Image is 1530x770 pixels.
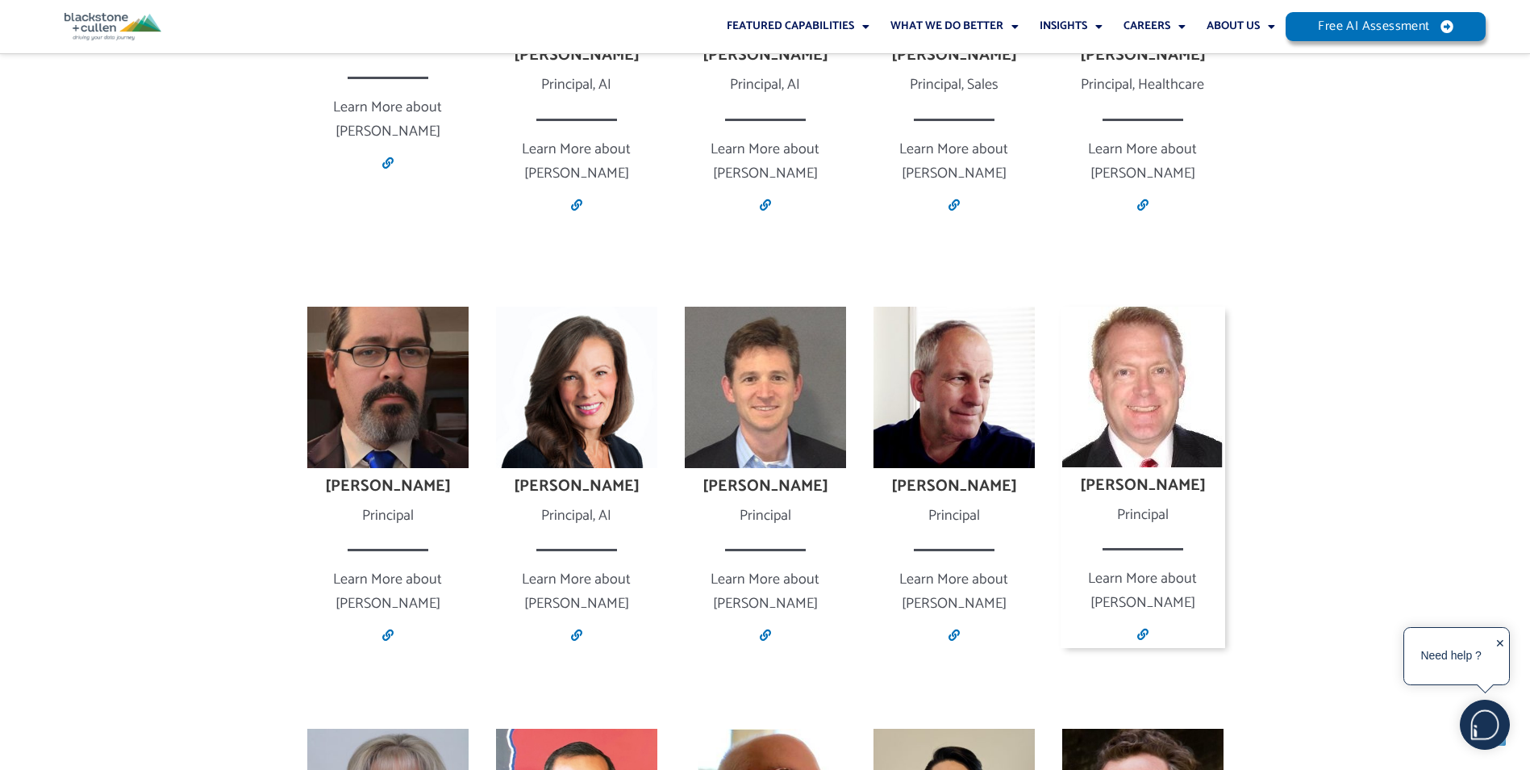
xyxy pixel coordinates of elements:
[1495,632,1505,682] div: ✕
[683,138,848,186] p: Learn More about [PERSON_NAME]
[496,307,657,468] img: Sherry Askin
[1286,12,1486,41] a: Free AI Assessment
[872,73,1036,98] div: Principal, Sales
[1062,307,1223,467] img: Chuck Huels
[494,568,659,616] p: Learn More about [PERSON_NAME]
[1407,630,1495,682] div: Need help ?
[494,46,659,65] h4: [PERSON_NAME]
[1318,20,1429,33] span: Free AI Assessment
[307,307,469,468] img: Michael Shost
[872,46,1036,65] h4: [PERSON_NAME]
[872,568,1036,616] p: Learn More about [PERSON_NAME]
[306,96,470,144] p: Learn More about [PERSON_NAME]
[1061,567,1225,615] p: Learn More about [PERSON_NAME]
[685,307,846,468] img: Robert Amos
[1061,138,1225,186] p: Learn More about [PERSON_NAME]
[683,568,848,616] p: Learn More about [PERSON_NAME]
[1461,701,1509,749] img: users%2F5SSOSaKfQqXq3cFEnIZRYMEs4ra2%2Fmedia%2Fimages%2F-Bulle%20blanche%20sans%20fond%20%2B%20ma...
[306,477,470,496] h4: [PERSON_NAME]
[872,138,1036,186] p: Learn More about [PERSON_NAME]
[494,504,659,529] div: Principal, AI
[683,46,848,65] h4: [PERSON_NAME]
[1061,504,1225,528] div: Principal
[1061,476,1225,496] h4: [PERSON_NAME]
[683,504,848,529] div: Principal
[306,568,470,616] p: Learn More about [PERSON_NAME]
[872,477,1036,496] h4: [PERSON_NAME]
[872,504,1036,529] div: Principal
[683,477,848,496] h4: [PERSON_NAME]
[1061,46,1225,65] h4: [PERSON_NAME]
[873,307,1035,468] img: Bruce Brownlee
[494,73,659,98] div: Principal, AI
[494,138,659,186] p: Learn More about [PERSON_NAME]
[683,73,848,98] div: Principal, AI
[306,504,470,529] div: Principal
[494,477,659,496] h4: [PERSON_NAME]
[1061,73,1225,98] div: Principal, Healthcare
